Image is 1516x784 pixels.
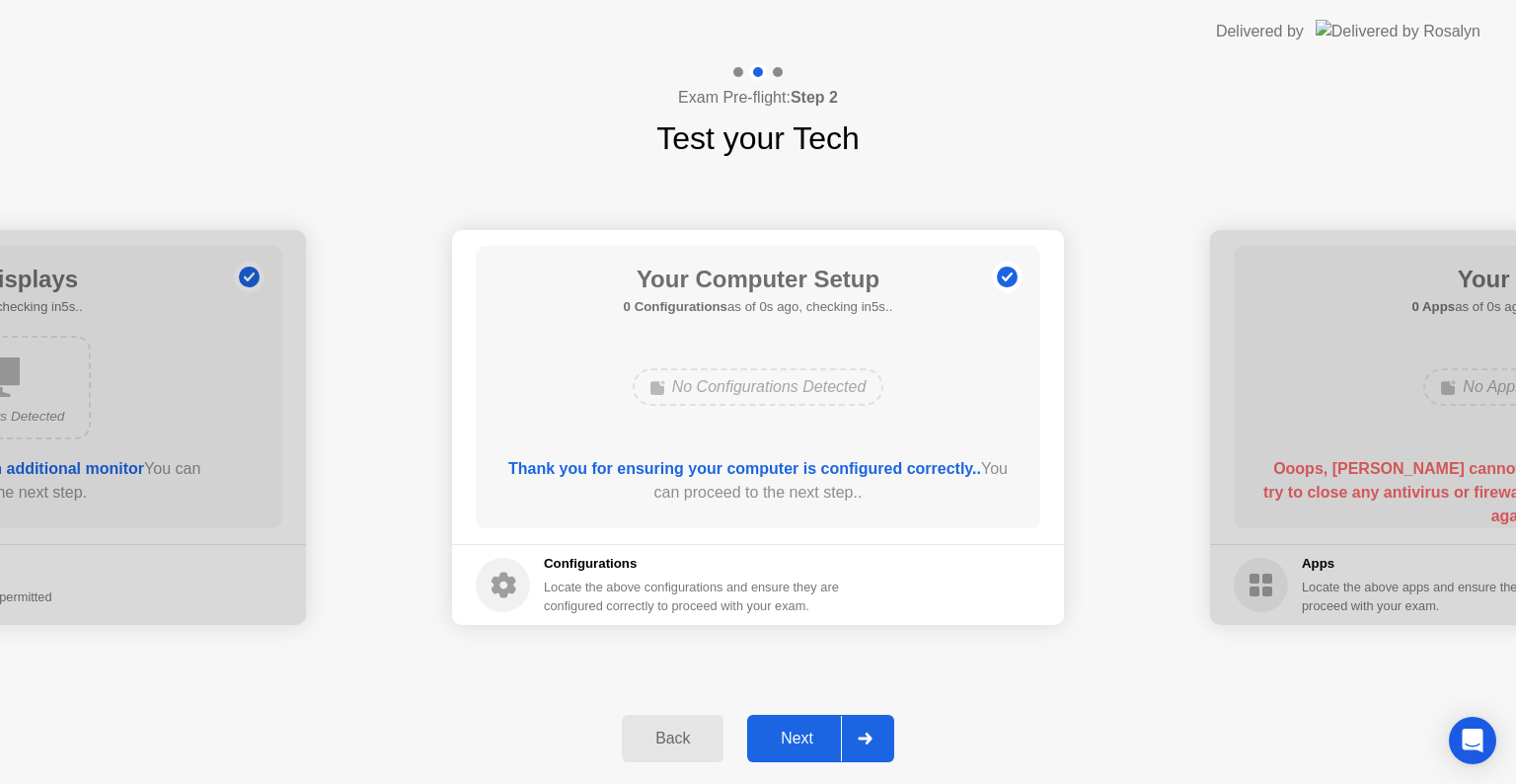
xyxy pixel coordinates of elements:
h1: Test your Tech [656,115,860,162]
img: Delivered by Rosalyn [1316,20,1480,42]
b: Step 2 [791,89,838,106]
h5: Configurations [544,554,843,574]
h1: Your Computer Setup [624,262,893,297]
button: Back [622,715,723,762]
div: Open Intercom Messenger [1449,717,1496,764]
div: Next [753,730,841,747]
div: You can proceed to the next step.. [504,457,1013,505]
h4: Exam Pre-flight: [678,86,838,110]
b: Thank you for ensuring your computer is configured correctly.. [508,460,981,477]
div: Back [628,730,718,747]
div: No Configurations Detected [633,368,884,406]
div: Delivered by [1216,20,1304,43]
h5: as of 0s ago, checking in5s.. [624,297,893,317]
button: Next [747,715,894,762]
b: 0 Configurations [624,299,727,314]
div: Locate the above configurations and ensure they are configured correctly to proceed with your exam. [544,578,843,615]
